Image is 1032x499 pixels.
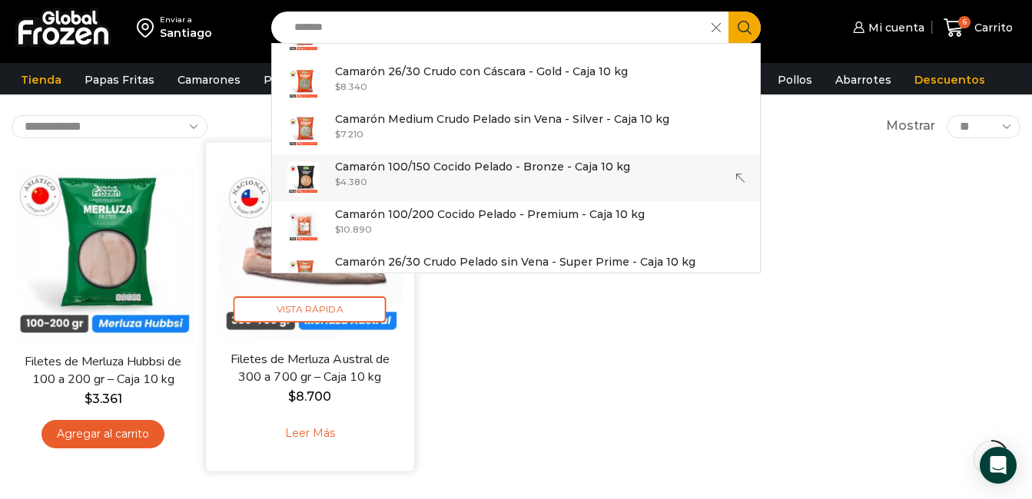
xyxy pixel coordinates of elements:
div: Enviar a [160,15,212,25]
a: Camarón 100/200 Cocido Pelado - Premium - Caja 10 kg $10.890 [272,202,760,249]
span: $ [85,392,92,406]
span: $ [288,388,296,403]
a: Filetes de Merluza Hubbsi de 100 a 200 gr – Caja 10 kg [21,353,186,388]
span: $ [335,128,340,140]
a: 6 Carrito [940,10,1017,46]
a: Tienda [13,65,69,94]
a: Camarón 100/150 Cocido Pelado - Bronze - Caja 10 kg $4.380 [272,154,760,202]
bdi: 4.380 [335,176,367,187]
span: 6 [958,16,971,28]
a: Filetes de Merluza Austral de 300 a 700 gr – Caja 10 kg [227,350,393,386]
bdi: 8.340 [335,81,367,92]
bdi: 8.700 [288,388,331,403]
button: Search button [728,12,761,44]
a: Agregar al carrito: “Filetes de Merluza Hubbsi de 100 a 200 gr – Caja 10 kg” [41,420,164,448]
bdi: 13.390 [335,271,370,283]
a: Camarones [170,65,248,94]
span: $ [335,271,340,283]
a: Camarón Medium Crudo Pelado sin Vena - Silver - Caja 10 kg $7.210 [272,107,760,154]
a: Pescados y Mariscos [256,65,387,94]
span: Mostrar [886,117,935,135]
a: Mi cuenta [849,12,924,43]
select: Pedido de la tienda [12,115,207,138]
span: Vista Rápida [233,296,386,322]
p: Camarón 26/30 Crudo Pelado sin Vena - Super Prime - Caja 10 kg [335,253,695,270]
p: Camarón 26/30 Crudo con Cáscara - Gold - Caja 10 kg [335,63,628,80]
a: Abarrotes [828,65,899,94]
a: Descuentos [907,65,993,94]
p: Camarón 100/200 Cocido Pelado - Premium - Caja 10 kg [335,206,645,223]
div: Open Intercom Messenger [980,447,1017,484]
span: $ [335,81,340,92]
span: Carrito [971,20,1013,35]
img: address-field-icon.svg [137,15,160,41]
div: Santiago [160,25,212,41]
span: Mi cuenta [864,20,924,35]
bdi: 10.890 [335,223,372,235]
bdi: 7.210 [335,128,363,140]
p: Camarón 100/150 Cocido Pelado - Bronze - Caja 10 kg [335,158,630,175]
span: $ [335,176,340,187]
a: Papas Fritas [77,65,162,94]
a: Camarón 26/30 Crudo Pelado sin Vena - Super Prime - Caja 10 kg $13.390 [272,249,760,297]
bdi: 3.361 [85,392,122,406]
p: Camarón Medium Crudo Pelado sin Vena - Silver - Caja 10 kg [335,111,669,127]
span: $ [335,223,340,235]
a: Camarón 26/30 Crudo con Cáscara - Gold - Caja 10 kg $8.340 [272,59,760,107]
a: Leé más sobre “Filetes de Merluza Austral de 300 a 700 gr - Caja 10 kg” [260,417,358,450]
a: Pollos [770,65,820,94]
